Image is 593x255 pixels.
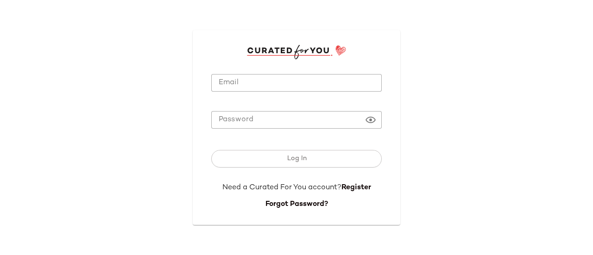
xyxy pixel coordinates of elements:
a: Forgot Password? [265,200,328,208]
button: Log In [211,150,382,168]
img: cfy_login_logo.DGdB1djN.svg [247,45,347,59]
span: Log In [286,155,306,162]
span: Need a Curated For You account? [222,184,341,192]
a: Register [341,184,371,192]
